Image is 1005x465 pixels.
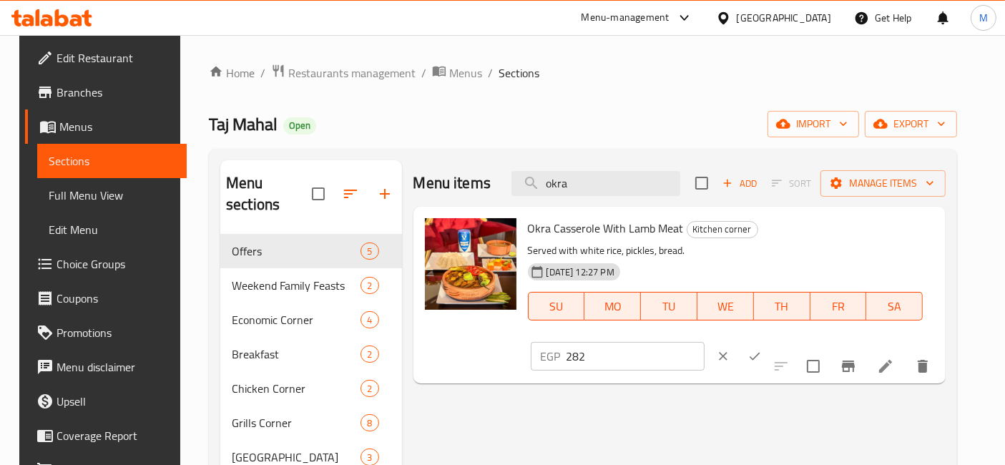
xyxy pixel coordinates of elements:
[361,346,378,363] div: items
[432,64,482,82] a: Menus
[590,296,635,317] span: MO
[25,247,187,281] a: Choice Groups
[866,292,923,320] button: SA
[361,451,378,464] span: 3
[37,144,187,178] a: Sections
[25,109,187,144] a: Menus
[368,177,402,211] button: Add section
[361,382,378,396] span: 2
[25,281,187,315] a: Coupons
[271,64,416,82] a: Restaurants management
[361,380,378,397] div: items
[49,221,176,238] span: Edit Menu
[57,290,176,307] span: Coupons
[703,296,748,317] span: WE
[687,221,758,238] div: Kitchen corner
[511,171,680,196] input: search
[425,218,516,310] img: Okra Casserole With Lamb Meat
[57,427,176,444] span: Coverage Report
[979,10,988,26] span: M
[739,341,770,372] button: ok
[25,418,187,453] a: Coverage Report
[25,350,187,384] a: Menu disclaimer
[57,255,176,273] span: Choice Groups
[641,292,697,320] button: TU
[865,111,957,137] button: export
[25,384,187,418] a: Upsell
[232,311,361,328] span: Economic Corner
[697,292,754,320] button: WE
[737,10,831,26] div: [GEOGRAPHIC_DATA]
[872,296,917,317] span: SA
[760,296,805,317] span: TH
[288,64,416,82] span: Restaurants management
[220,234,402,268] div: Offers5
[57,393,176,410] span: Upsell
[768,111,859,137] button: import
[220,268,402,303] div: Weekend Family Feasts2
[779,115,848,133] span: import
[283,119,316,132] span: Open
[707,341,739,372] button: clear
[232,243,361,260] span: Offers
[361,416,378,430] span: 8
[232,380,361,397] span: Chicken Corner
[832,175,934,192] span: Manage items
[361,311,378,328] div: items
[449,64,482,82] span: Menus
[303,179,333,209] span: Select all sections
[220,303,402,337] div: Economic Corner4
[567,342,705,371] input: Please enter price
[647,296,692,317] span: TU
[820,170,946,197] button: Manage items
[720,175,759,192] span: Add
[687,168,717,198] span: Select section
[49,152,176,170] span: Sections
[37,212,187,247] a: Edit Menu
[582,9,670,26] div: Menu-management
[57,358,176,376] span: Menu disclaimer
[220,406,402,440] div: Grills Corner8
[25,75,187,109] a: Branches
[876,115,946,133] span: export
[754,292,810,320] button: TH
[816,296,861,317] span: FR
[232,277,361,294] span: Weekend Family Feasts
[534,296,579,317] span: SU
[528,217,684,239] span: Okra Casserole With Lamb Meat
[220,337,402,371] div: Breakfast2
[49,187,176,204] span: Full Menu View
[283,117,316,134] div: Open
[226,172,312,215] h2: Menu sections
[209,64,957,82] nav: breadcrumb
[232,414,361,431] span: Grills Corner
[57,324,176,341] span: Promotions
[361,279,378,293] span: 2
[877,358,894,375] a: Edit menu item
[717,172,763,195] button: Add
[499,64,539,82] span: Sections
[541,265,620,279] span: [DATE] 12:27 PM
[361,277,378,294] div: items
[209,108,278,140] span: Taj Mahal
[528,242,923,260] p: Served with white rice, pickles, bread.
[333,177,368,211] span: Sort sections
[687,221,758,238] span: Kitchen corner
[584,292,641,320] button: MO
[763,172,820,195] span: Select section first
[57,49,176,67] span: Edit Restaurant
[528,292,585,320] button: SU
[220,371,402,406] div: Chicken Corner2
[831,349,866,383] button: Branch-specific-item
[421,64,426,82] li: /
[37,178,187,212] a: Full Menu View
[488,64,493,82] li: /
[361,348,378,361] span: 2
[59,118,176,135] span: Menus
[57,84,176,101] span: Branches
[25,41,187,75] a: Edit Restaurant
[260,64,265,82] li: /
